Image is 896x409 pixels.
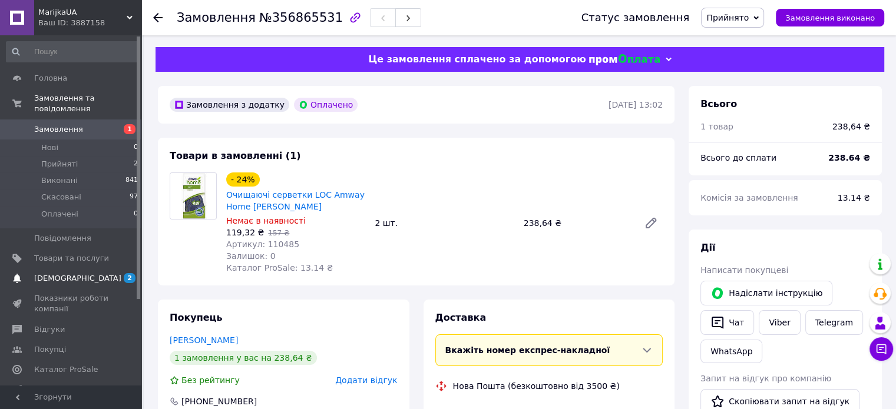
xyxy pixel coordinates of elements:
span: Дії [700,242,715,253]
span: Замовлення [177,11,256,25]
span: MarijkaUA [38,7,127,18]
span: №356865531 [259,11,343,25]
span: 157 ₴ [268,229,289,237]
a: [PERSON_NAME] [170,335,238,345]
div: Повернутися назад [153,12,163,24]
div: 238,64 ₴ [519,215,634,231]
a: Очищаючі серветки LOC Amway Home [PERSON_NAME] [226,190,365,211]
div: Ваш ID: 3887158 [38,18,141,28]
span: Додати відгук [335,375,397,385]
span: 0 [134,142,138,153]
span: Нові [41,142,58,153]
span: Виконані [41,175,78,186]
button: Замовлення виконано [776,9,884,26]
span: Вкажіть номер експрес-накладної [445,345,610,355]
span: Запит на відгук про компанію [700,374,831,383]
a: WhatsApp [700,340,762,363]
div: Оплачено [294,98,358,112]
span: Без рейтингу [181,375,240,385]
span: 2 [124,273,135,283]
a: Редагувати [639,211,663,235]
span: Головна [34,73,67,84]
div: Статус замовлення [581,12,690,24]
span: Прийнято [706,13,749,22]
span: Оплачені [41,209,78,220]
span: 0 [134,209,138,220]
button: Надіслати інструкцію [700,281,832,305]
span: 1 [124,124,135,134]
a: Viber [759,310,800,335]
span: Покупці [34,344,66,355]
img: Очищаючі серветки LOC Amway Home емвей амвей [170,173,216,219]
span: [DEMOGRAPHIC_DATA] [34,273,121,284]
a: Telegram [805,310,863,335]
div: 1 замовлення у вас на 238,64 ₴ [170,351,317,365]
span: Каталог ProSale: 13.14 ₴ [226,263,333,272]
span: Повідомлення [34,233,91,244]
span: Покупець [170,312,223,323]
span: Немає в наявності [226,216,306,225]
span: Це замовлення сплачено за допомогою [368,54,586,65]
span: Комісія за замовлення [700,193,798,202]
span: Залишок: 0 [226,251,276,261]
button: Чат [700,310,754,335]
div: 238,64 ₴ [832,121,870,132]
span: Товари в замовленні (1) [170,150,301,161]
b: 238.64 ₴ [828,153,870,162]
span: 2 [134,159,138,169]
span: Прийняті [41,159,78,169]
span: Скасовані [41,192,81,202]
span: Замовлення [34,124,83,135]
span: Замовлення виконано [785,14,875,22]
div: 2 шт. [370,215,518,231]
span: Аналітика [34,384,75,395]
span: 97 [130,192,138,202]
div: [PHONE_NUMBER] [180,395,258,407]
div: Нова Пошта (безкоштовно від 3500 ₴) [450,380,623,392]
span: Товари та послуги [34,253,109,264]
span: Всього до сплати [700,153,776,162]
input: Пошук [6,41,139,62]
span: 13.14 ₴ [838,193,870,202]
span: Замовлення та повідомлення [34,93,141,114]
img: evopay logo [589,54,660,65]
span: Написати покупцеві [700,265,788,275]
span: Показники роботи компанії [34,293,109,314]
span: Доставка [435,312,487,323]
span: Відгуки [34,324,65,335]
span: Каталог ProSale [34,364,98,375]
button: Чат з покупцем [869,337,893,361]
span: Артикул: 110485 [226,240,299,249]
span: 841 [125,175,138,186]
div: - 24% [226,172,260,187]
div: Замовлення з додатку [170,98,289,112]
time: [DATE] 13:02 [609,100,663,109]
span: 119,32 ₴ [226,228,264,237]
span: 1 товар [700,122,733,131]
span: Всього [700,98,737,109]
